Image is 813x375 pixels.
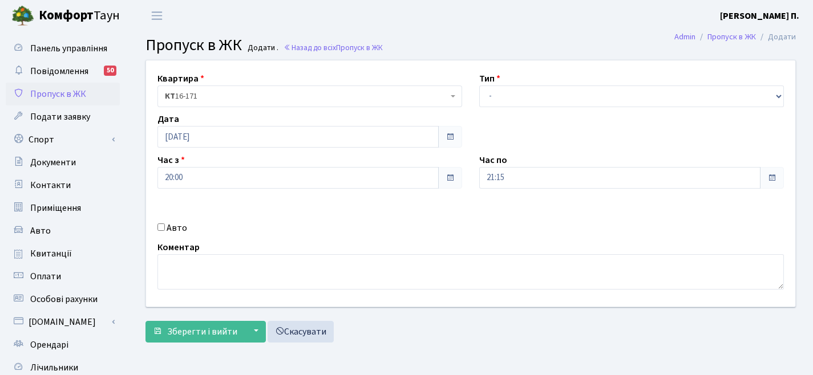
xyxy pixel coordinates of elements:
[30,270,61,283] span: Оплати
[6,265,120,288] a: Оплати
[479,72,500,85] label: Тип
[157,112,179,126] label: Дата
[245,43,278,53] small: Додати .
[6,174,120,197] a: Контакти
[6,333,120,356] a: Орендарі
[657,25,813,49] nav: breadcrumb
[157,72,204,85] label: Квартира
[30,65,88,78] span: Повідомлення
[30,42,107,55] span: Панель управління
[6,128,120,151] a: Спорт
[30,202,81,214] span: Приміщення
[30,247,72,260] span: Квитанції
[707,31,756,43] a: Пропуск в ЖК
[6,197,120,219] a: Приміщення
[720,9,799,23] a: [PERSON_NAME] П.
[39,6,120,26] span: Таун
[167,221,187,235] label: Авто
[165,91,175,102] b: КТ
[6,105,120,128] a: Подати заявку
[30,111,90,123] span: Подати заявку
[6,60,120,83] a: Повідомлення50
[157,85,462,107] span: <b>КТ</b>&nbsp;&nbsp;&nbsp;&nbsp;16-171
[6,151,120,174] a: Документи
[145,34,242,56] span: Пропуск в ЖК
[30,88,86,100] span: Пропуск в ЖК
[6,83,120,105] a: Пропуск в ЖК
[143,6,171,25] button: Переключити навігацію
[30,339,68,351] span: Орендарі
[157,241,200,254] label: Коментар
[30,293,98,305] span: Особові рахунки
[284,42,383,53] a: Назад до всіхПропуск в ЖК
[6,311,120,333] a: [DOMAIN_NAME]
[6,242,120,265] a: Квитанції
[39,6,94,25] b: Комфорт
[30,361,78,374] span: Лічильники
[11,5,34,27] img: logo.png
[104,66,116,76] div: 50
[268,321,334,343] a: Скасувати
[6,219,120,242] a: Авто
[157,153,185,167] label: Час з
[30,179,71,191] span: Контакти
[756,31,796,43] li: Додати
[479,153,507,167] label: Час по
[145,321,245,343] button: Зберегти і вийти
[6,37,120,60] a: Панель управління
[167,325,237,338] span: Зберегти і вийти
[30,225,51,237] span: Авто
[30,156,76,169] span: Документи
[720,10,799,22] b: [PERSON_NAME] П.
[6,288,120,311] a: Особові рахунки
[336,42,383,53] span: Пропуск в ЖК
[674,31,695,43] a: Admin
[165,91,448,102] span: <b>КТ</b>&nbsp;&nbsp;&nbsp;&nbsp;16-171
